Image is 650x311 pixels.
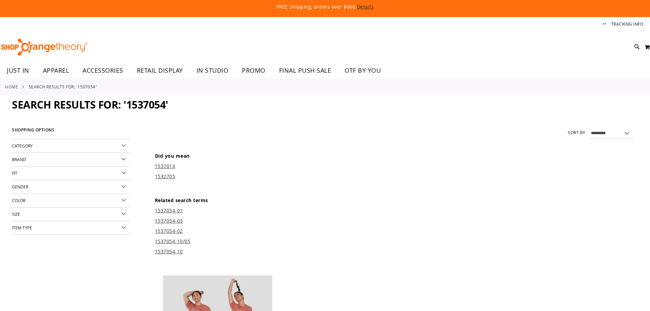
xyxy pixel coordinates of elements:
span: Category [12,143,33,149]
div: Size [12,208,130,221]
a: IN STUDIO [190,63,235,79]
div: Gender [12,180,130,194]
div: Color [12,194,130,208]
button: Account menu [603,21,606,28]
span: PROMO [242,63,265,78]
div: Fit [12,167,130,180]
a: 1537054-10 [155,248,183,255]
dt: Related search terms [155,197,638,204]
div: Brand [12,153,130,167]
span: Fit [12,170,17,176]
span: APPAREL [43,63,69,78]
span: Size [12,211,20,217]
a: Tracking Info [611,21,644,27]
span: IN STUDIO [197,63,229,78]
label: Sort By [568,130,586,136]
a: ACCESSORIES [76,63,130,79]
a: Home [5,84,18,90]
a: PROMO [235,63,272,79]
strong: Search results for: '1537054' [29,84,97,90]
span: JUST IN [7,63,29,78]
strong: Shopping Options [12,125,130,139]
p: FREE Shipping, orders over $600. [120,3,530,10]
dt: Did you mean [155,153,638,159]
span: RETAIL DISPLAY [137,63,183,78]
a: RETAIL DISPLAY [130,63,190,79]
span: Item Type [12,225,32,230]
span: ACCESSORIES [83,63,123,78]
span: FINAL PUSH SALE [279,63,331,78]
a: APPAREL [36,63,76,79]
a: OTF BY YOU [338,63,388,79]
a: 1537054-01 [155,207,183,214]
span: Color [12,198,25,203]
span: Gender [12,184,28,189]
span: Brand [12,157,26,162]
a: 1537054-02 [155,228,183,234]
a: 1537054-03 [155,217,183,224]
a: 1537054-10/05 [155,238,191,244]
div: Category [12,139,130,153]
a: Details [357,3,374,10]
div: Item Type [12,221,130,235]
span: OTF BY YOU [345,63,381,78]
a: 1532705 [155,173,175,180]
a: 1537014 [155,163,175,169]
a: FINAL PUSH SALE [272,63,338,79]
span: Search results for: '1537054' [12,98,168,112]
